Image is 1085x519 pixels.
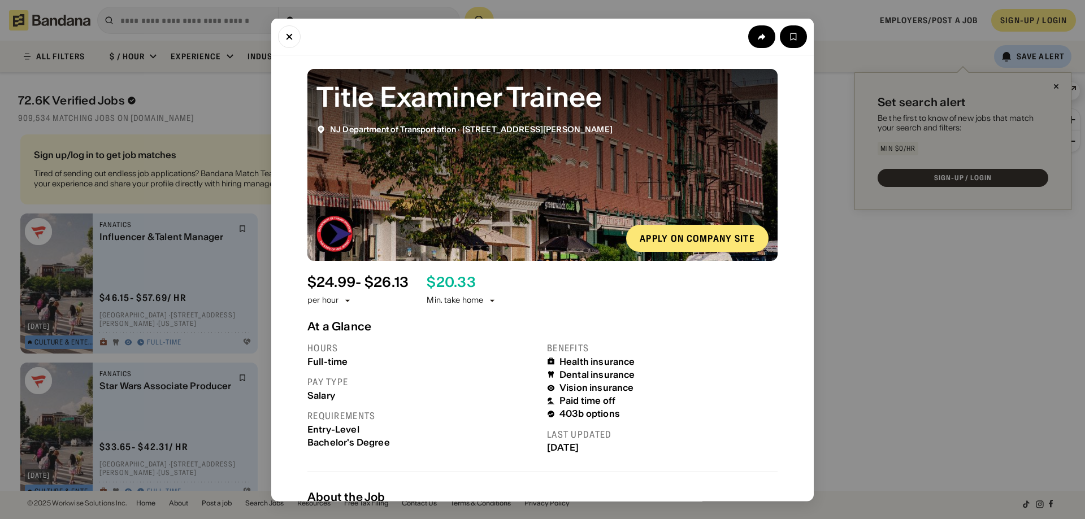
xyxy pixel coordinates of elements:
[307,390,538,400] div: Salary
[278,25,301,47] button: Close
[427,295,497,306] div: Min. take home
[559,369,635,380] div: Dental insurance
[559,395,615,406] div: Paid time off
[640,233,755,242] div: Apply on company site
[462,124,613,134] a: [STREET_ADDRESS][PERSON_NAME]
[307,274,409,290] div: $ 24.99 - $26.13
[307,424,538,434] div: Entry-Level
[307,437,538,447] div: Bachelor's Degree
[307,376,538,387] div: Pay type
[307,409,538,421] div: Requirements
[427,274,475,290] div: $ 20.33
[559,408,620,419] div: 403b options
[307,295,338,306] div: per hour
[307,319,778,333] div: At a Glance
[316,77,769,115] div: Title Examiner Trainee
[307,342,538,354] div: Hours
[559,356,635,367] div: Health insurance
[307,490,778,503] div: About the Job
[559,382,634,393] div: Vision insurance
[547,442,778,453] div: [DATE]
[307,356,538,367] div: Full-time
[330,124,456,134] a: NJ Department of Transportation
[330,124,613,134] div: ·
[547,428,778,440] div: Last updated
[547,342,778,354] div: Benefits
[316,215,353,251] img: NJ Department of Transportation logo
